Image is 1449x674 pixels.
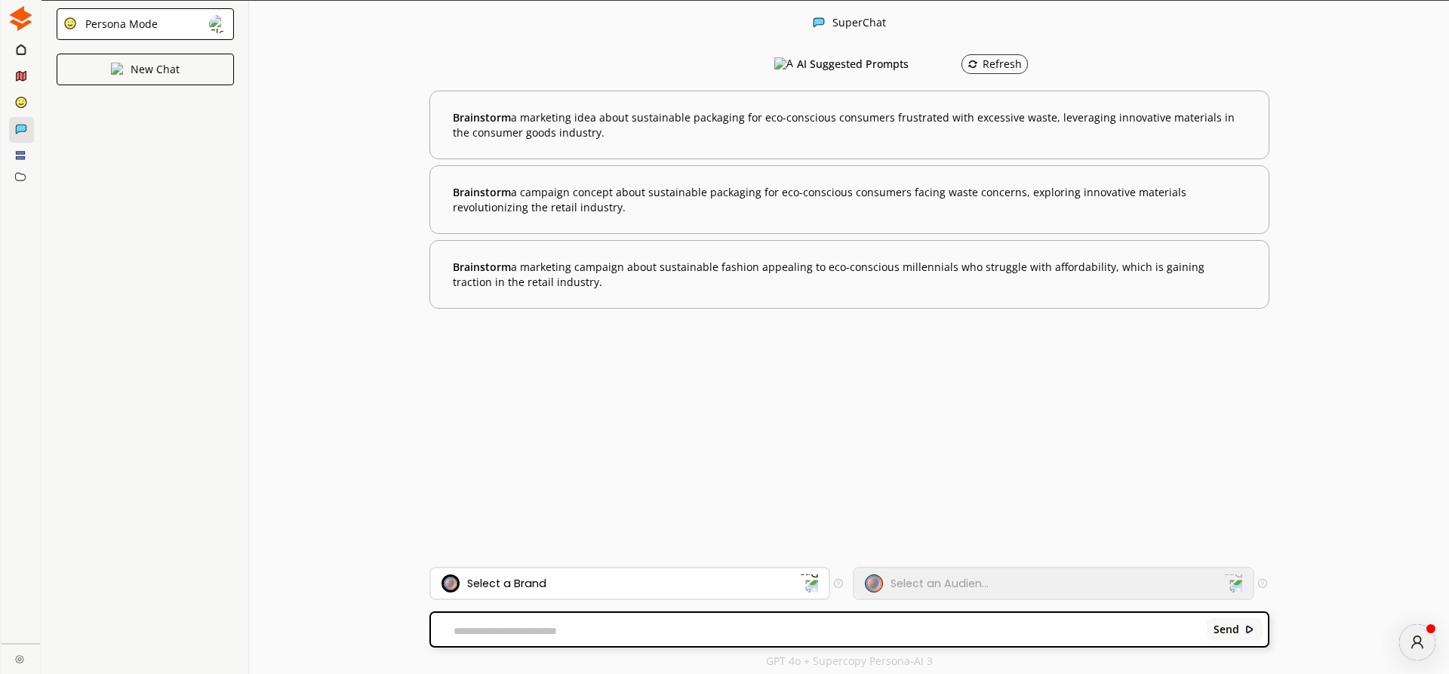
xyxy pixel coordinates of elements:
div: Persona Mode [80,18,158,30]
b: a marketing campaign about sustainable fashion appealing to eco-conscious millennials who struggl... [453,260,1246,289]
img: Close [15,654,24,663]
h3: AI Suggested Prompts [797,53,909,75]
img: Close [8,6,33,31]
img: Dropdown Icon [1223,574,1242,593]
span: Brainstorm [453,110,511,125]
img: Close [111,63,123,75]
b: a marketing idea about sustainable packaging for eco-conscious consumers frustrated with excessiv... [453,110,1246,140]
div: Select a Brand [467,577,546,589]
span: Brainstorm [453,260,511,274]
img: Audience Icon [865,574,883,592]
p: GPT 4o + Supercopy Persona-AI 3 [766,655,933,667]
img: AI Suggested Prompts [774,57,793,71]
img: Close [63,17,77,30]
img: Close [813,17,825,29]
div: Select an Audien... [891,577,989,589]
a: Close [2,644,40,670]
button: atlas-launcher [1399,624,1435,660]
img: Close [1244,624,1255,635]
img: Refresh [968,59,978,69]
div: atlas-message-author-avatar [1399,624,1435,660]
img: Dropdown Icon [799,574,819,593]
b: a campaign concept about sustainable packaging for eco-conscious consumers facing waste concerns,... [453,185,1246,214]
span: Brainstorm [453,185,511,199]
div: SuperChat [832,17,886,31]
img: Tooltip Icon [1258,579,1267,588]
img: Brand Icon [441,574,460,592]
img: Tooltip Icon [834,579,843,588]
img: Close [209,15,227,33]
b: Send [1214,623,1239,636]
p: New Chat [131,63,180,75]
div: Refresh [968,58,1022,70]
